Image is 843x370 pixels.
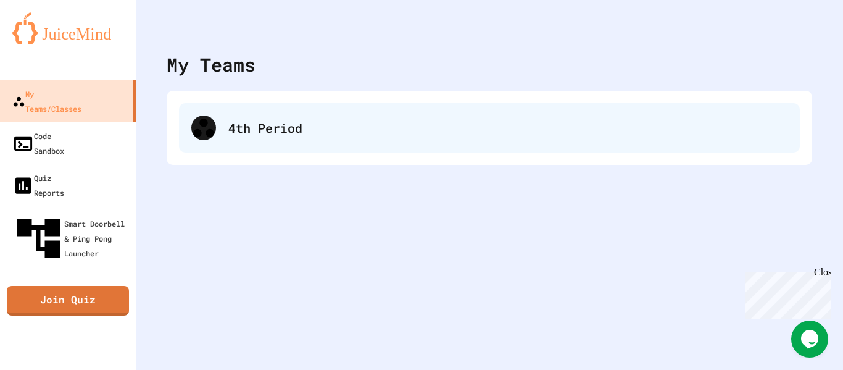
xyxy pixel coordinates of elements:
[12,12,123,44] img: logo-orange.svg
[7,286,129,316] a: Join Quiz
[179,103,800,153] div: 4th Period
[228,119,787,137] div: 4th Period
[791,321,831,358] iframe: chat widget
[5,5,85,78] div: Chat with us now!Close
[12,170,64,200] div: Quiz Reports
[167,51,255,78] div: My Teams
[741,267,831,319] iframe: chat widget
[12,128,64,158] div: Code Sandbox
[12,212,131,264] div: Smart Doorbell & Ping Pong Launcher
[12,86,81,116] div: My Teams/Classes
